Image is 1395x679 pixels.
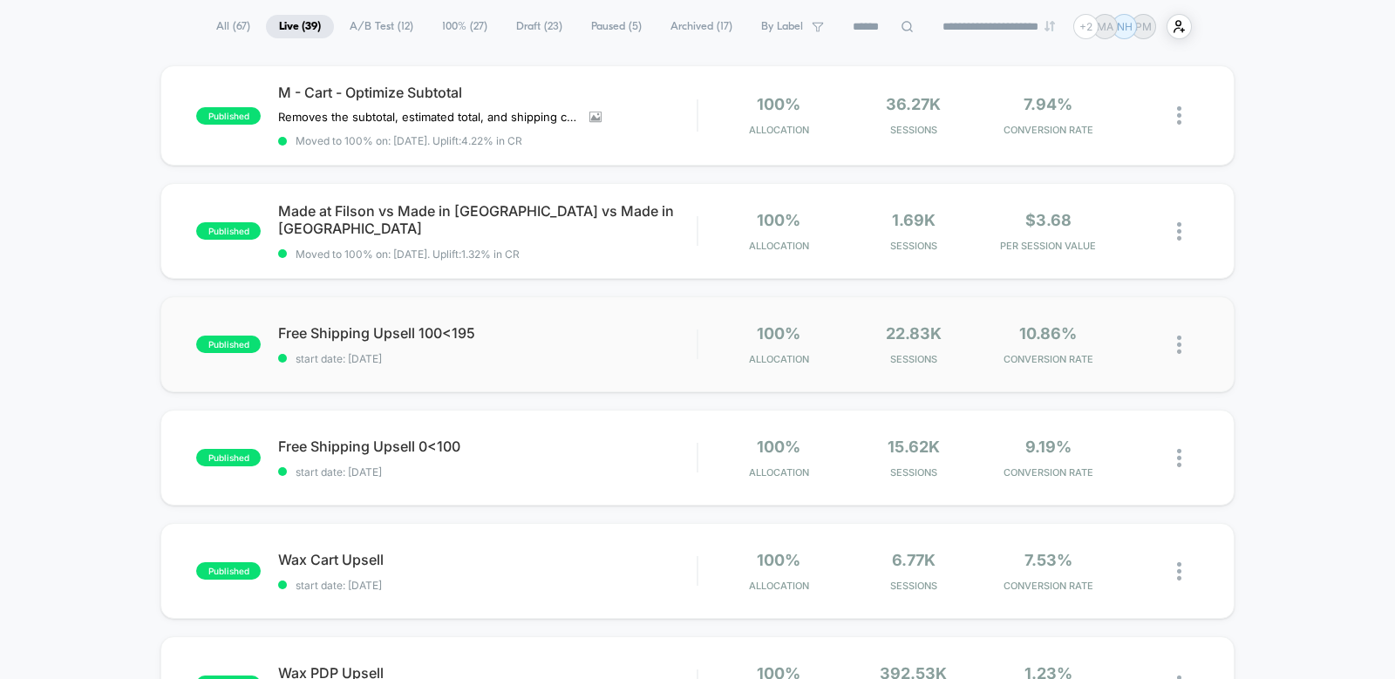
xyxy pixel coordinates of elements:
[196,336,261,353] span: published
[985,353,1112,365] span: CONVERSION RATE
[757,95,800,113] span: 100%
[1135,20,1152,33] p: PM
[749,124,809,136] span: Allocation
[196,107,261,125] span: published
[1177,336,1181,354] img: close
[1025,211,1072,229] span: $3.68
[429,15,500,38] span: 100% ( 27 )
[296,248,520,261] span: Moved to 100% on: [DATE] . Uplift: 1.32% in CR
[1024,95,1072,113] span: 7.94%
[985,124,1112,136] span: CONVERSION RATE
[203,15,263,38] span: All ( 67 )
[888,438,940,456] span: 15.62k
[1024,551,1072,569] span: 7.53%
[278,551,697,568] span: Wax Cart Upsell
[757,551,800,569] span: 100%
[1019,324,1077,343] span: 10.86%
[278,202,697,237] span: Made at Filson vs Made in [GEOGRAPHIC_DATA] vs Made in [GEOGRAPHIC_DATA]
[278,438,697,455] span: Free Shipping Upsell 0<100
[657,15,745,38] span: Archived ( 17 )
[757,324,800,343] span: 100%
[278,352,697,365] span: start date: [DATE]
[850,353,976,365] span: Sessions
[757,438,800,456] span: 100%
[578,15,655,38] span: Paused ( 5 )
[1045,21,1055,31] img: end
[850,580,976,592] span: Sessions
[892,551,936,569] span: 6.77k
[1177,106,1181,125] img: close
[850,240,976,252] span: Sessions
[296,134,522,147] span: Moved to 100% on: [DATE] . Uplift: 4.22% in CR
[278,110,576,124] span: Removes the subtotal, estimated total, and shipping calculated at checkout line.
[761,20,803,33] span: By Label
[278,465,697,479] span: start date: [DATE]
[196,562,261,580] span: published
[278,84,697,101] span: M - Cart - Optimize Subtotal
[266,15,334,38] span: Live ( 39 )
[1117,20,1133,33] p: NH
[196,449,261,466] span: published
[1097,20,1113,33] p: MA
[1025,438,1072,456] span: 9.19%
[892,211,936,229] span: 1.69k
[850,124,976,136] span: Sessions
[757,211,800,229] span: 100%
[1177,222,1181,241] img: close
[749,580,809,592] span: Allocation
[749,466,809,479] span: Allocation
[886,324,942,343] span: 22.83k
[337,15,426,38] span: A/B Test ( 12 )
[985,580,1112,592] span: CONVERSION RATE
[1073,14,1099,39] div: + 2
[749,353,809,365] span: Allocation
[850,466,976,479] span: Sessions
[503,15,575,38] span: Draft ( 23 )
[985,466,1112,479] span: CONVERSION RATE
[1177,449,1181,467] img: close
[278,579,697,592] span: start date: [DATE]
[886,95,941,113] span: 36.27k
[749,240,809,252] span: Allocation
[985,240,1112,252] span: PER SESSION VALUE
[196,222,261,240] span: published
[1177,562,1181,581] img: close
[278,324,697,342] span: Free Shipping Upsell 100<195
